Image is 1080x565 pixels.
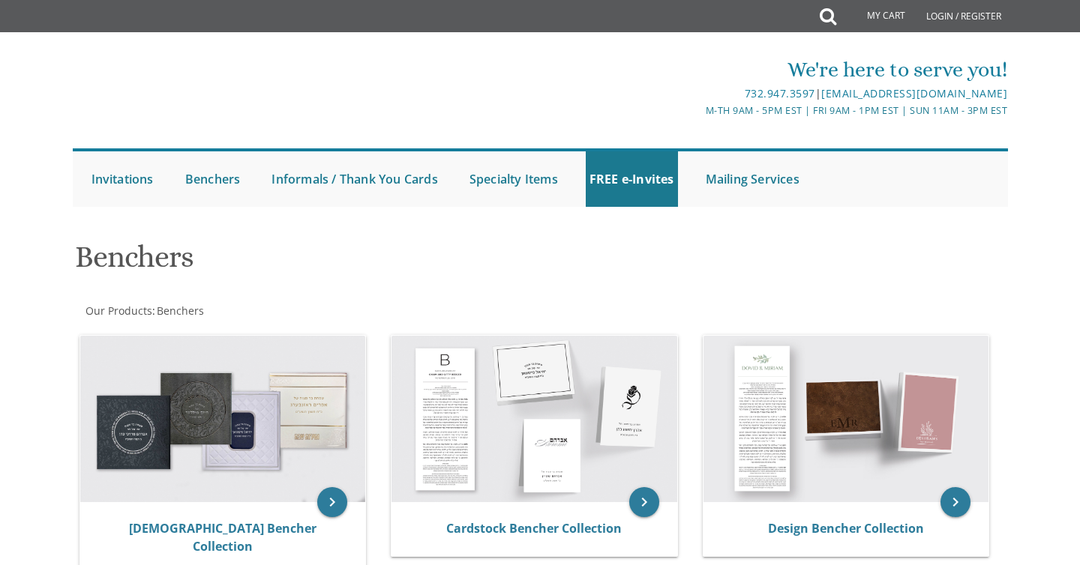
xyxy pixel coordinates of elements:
img: Cardstock Bencher Collection [391,336,677,502]
img: Judaica Bencher Collection [80,336,366,502]
a: Cardstock Bencher Collection [446,520,622,537]
div: We're here to serve you! [385,55,1007,85]
a: Benchers [181,151,244,207]
div: M-Th 9am - 5pm EST | Fri 9am - 1pm EST | Sun 11am - 3pm EST [385,103,1007,118]
div: : [73,303,541,318]
a: Mailing Services [702,151,803,207]
div: | [385,85,1007,103]
a: [DEMOGRAPHIC_DATA] Bencher Collection [129,520,316,555]
a: keyboard_arrow_right [317,487,347,517]
a: My Cart [835,1,916,31]
a: Informals / Thank You Cards [268,151,441,207]
a: Invitations [88,151,157,207]
a: Benchers [155,303,204,318]
a: Our Products [84,303,152,318]
a: FREE e-Invites [586,151,678,207]
h1: Benchers [75,241,687,285]
a: Design Bencher Collection [768,520,924,537]
img: Design Bencher Collection [703,336,989,502]
span: Benchers [157,303,204,318]
a: keyboard_arrow_right [940,487,970,517]
a: keyboard_arrow_right [629,487,659,517]
a: Specialty Items [466,151,562,207]
a: [EMAIL_ADDRESS][DOMAIN_NAME] [821,86,1007,100]
a: 732.947.3597 [745,86,815,100]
